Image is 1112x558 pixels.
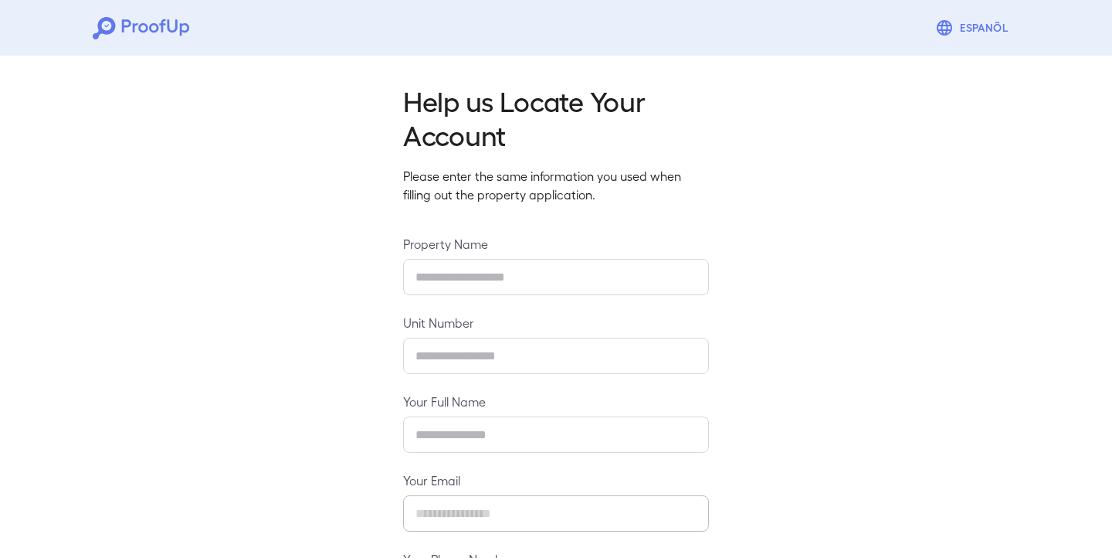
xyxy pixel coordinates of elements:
label: Your Full Name [403,393,709,410]
p: Please enter the same information you used when filling out the property application. [403,167,709,204]
label: Your Email [403,471,709,489]
label: Property Name [403,235,709,253]
h2: Help us Locate Your Account [403,83,709,151]
button: Espanõl [929,12,1019,43]
label: Unit Number [403,314,709,332]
